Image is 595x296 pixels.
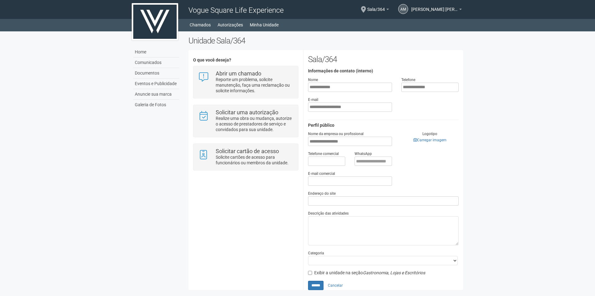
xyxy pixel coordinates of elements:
[367,1,385,12] span: Sala/364
[190,20,211,29] a: Chamados
[133,79,179,89] a: Eventos e Publicidade
[133,47,179,57] a: Home
[308,191,336,196] label: Endereço do site
[308,123,459,128] h4: Perfil público
[308,55,459,64] h2: Sala/364
[411,1,458,12] span: Aline Martins Braga Saraiva
[308,271,312,275] input: Exibir a unidade na seçãoGastronomia, Lojas e Escritórios
[250,20,279,29] a: Minha Unidade
[355,151,372,157] label: WhatsApp
[308,151,339,157] label: Telefone comercial
[133,89,179,100] a: Anuncie sua marca
[216,70,261,77] strong: Abrir um chamado
[398,4,408,14] a: AM
[133,100,179,110] a: Galeria de Fotos
[216,77,293,93] p: Reporte um problema, solicite manutenção, faça uma reclamação ou solicite informações.
[308,77,318,83] label: Nome
[216,154,293,166] p: Solicite cartões de acesso para funcionários ou membros da unidade.
[188,36,463,45] h2: Unidade Sala/364
[308,69,459,73] h4: Informações de contato (interno)
[198,148,293,166] a: Solicitar cartão de acesso Solicite cartões de acesso para funcionários ou membros da unidade.
[324,281,346,290] a: Cancelar
[216,148,279,154] strong: Solicitar cartão de acesso
[308,211,349,216] label: Descrição das atividades
[363,270,425,275] em: Gastronomia, Lojas e Escritórios
[216,116,293,132] p: Realize uma obra ou mudança, autorize o acesso de prestadores de serviço e convidados para sua un...
[218,20,243,29] a: Autorizações
[308,270,425,276] label: Exibir a unidade na seção
[132,3,178,40] img: logo.jpg
[411,8,462,13] a: [PERSON_NAME] [PERSON_NAME] [PERSON_NAME]
[308,171,335,176] label: E-mail comercial
[367,8,389,13] a: Sala/364
[193,58,298,62] h4: O que você deseja?
[198,71,293,93] a: Abrir um chamado Reporte um problema, solicite manutenção, faça uma reclamação ou solicite inform...
[422,131,437,137] label: Logotipo
[133,57,179,68] a: Comunicados
[198,110,293,132] a: Solicitar uma autorização Realize uma obra ou mudança, autorize o acesso de prestadores de serviç...
[216,109,278,116] strong: Solicitar uma autorização
[412,137,448,143] button: Carregar imagem
[308,250,324,256] label: Categoria
[401,77,415,83] label: Telefone
[308,97,318,102] label: E-mail
[133,68,179,79] a: Documentos
[188,6,284,15] span: Vogue Square Life Experience
[308,131,364,137] label: Nome da empresa ou profissional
